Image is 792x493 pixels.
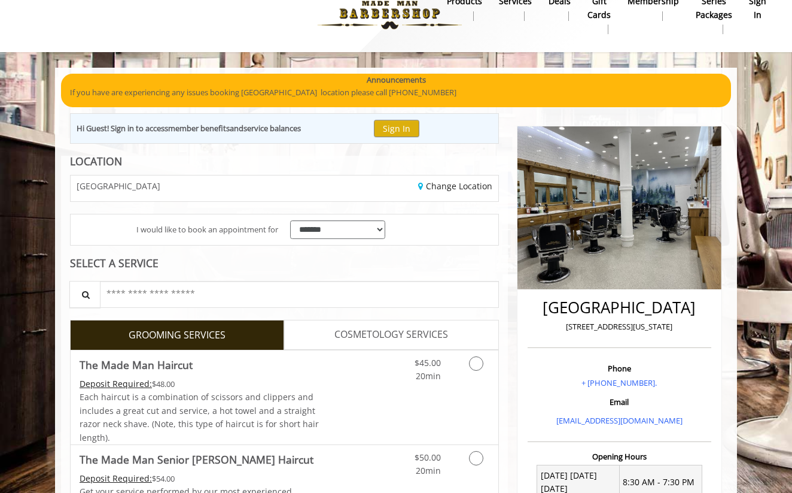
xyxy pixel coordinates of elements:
[70,86,722,99] p: If you have are experiencing any issues booking [GEOGRAPHIC_DATA] location please call [PHONE_NUM...
[367,74,426,86] b: Announcements
[80,377,320,391] div: $48.00
[531,364,708,373] h3: Phone
[531,398,708,406] h3: Email
[70,258,499,269] div: SELECT A SERVICE
[334,327,448,343] span: COSMETOLOGY SERVICES
[556,415,683,426] a: [EMAIL_ADDRESS][DOMAIN_NAME]
[69,281,100,308] button: Service Search
[80,472,320,485] div: $54.00
[80,451,313,468] b: The Made Man Senior [PERSON_NAME] Haircut
[80,356,193,373] b: The Made Man Haircut
[77,182,160,190] span: [GEOGRAPHIC_DATA]
[168,123,230,134] b: member benefits
[531,299,708,316] h2: [GEOGRAPHIC_DATA]
[415,452,441,463] span: $50.00
[136,223,278,236] span: I would like to book an appointment for
[77,122,301,135] div: Hi Guest! Sign in to access and
[374,120,419,137] button: Sign In
[129,328,226,343] span: GROOMING SERVICES
[243,123,301,134] b: service balances
[80,378,152,389] span: This service needs some Advance to be paid before we block your appointment
[416,465,441,476] span: 20min
[80,473,152,484] span: This service needs some Advance to be paid before we block your appointment
[418,180,492,192] a: Change Location
[581,377,657,388] a: + [PHONE_NUMBER].
[528,452,711,461] h3: Opening Hours
[415,357,441,368] span: $45.00
[531,320,708,333] p: [STREET_ADDRESS][US_STATE]
[70,154,122,168] b: LOCATION
[416,370,441,382] span: 20min
[80,391,319,443] span: Each haircut is a combination of scissors and clippers and includes a great cut and service, a ho...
